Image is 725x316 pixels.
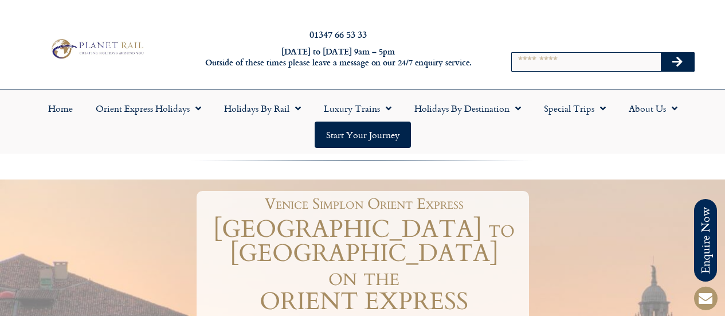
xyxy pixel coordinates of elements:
[309,28,367,41] a: 01347 66 53 33
[617,95,689,122] a: About Us
[661,53,694,71] button: Search
[403,95,532,122] a: Holidays by Destination
[37,95,84,122] a: Home
[532,95,617,122] a: Special Trips
[315,122,411,148] a: Start your Journey
[6,95,719,148] nav: Menu
[205,197,523,212] h1: Venice Simplon Orient Express
[196,46,480,68] h6: [DATE] to [DATE] 9am – 5pm Outside of these times please leave a message on our 24/7 enquiry serv...
[199,217,529,314] h1: [GEOGRAPHIC_DATA] to [GEOGRAPHIC_DATA] on the ORIENT EXPRESS
[84,95,213,122] a: Orient Express Holidays
[312,95,403,122] a: Luxury Trains
[48,37,146,61] img: Planet Rail Train Holidays Logo
[213,95,312,122] a: Holidays by Rail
